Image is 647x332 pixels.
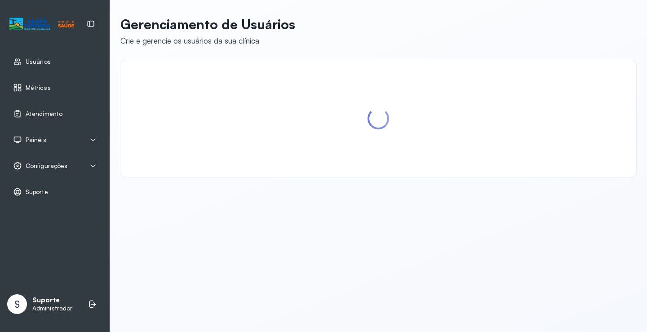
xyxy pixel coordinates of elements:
span: Métricas [26,84,51,92]
span: Configurações [26,162,67,170]
span: Suporte [26,188,48,196]
span: Atendimento [26,110,62,118]
span: Painéis [26,136,46,144]
p: Administrador [32,305,72,312]
span: S [14,298,20,310]
a: Métricas [13,83,97,92]
p: Suporte [32,296,72,305]
a: Usuários [13,57,97,66]
img: Logotipo do estabelecimento [9,17,74,31]
a: Atendimento [13,109,97,118]
p: Gerenciamento de Usuários [120,16,295,32]
div: Crie e gerencie os usuários da sua clínica [120,36,295,45]
span: Usuários [26,58,51,66]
